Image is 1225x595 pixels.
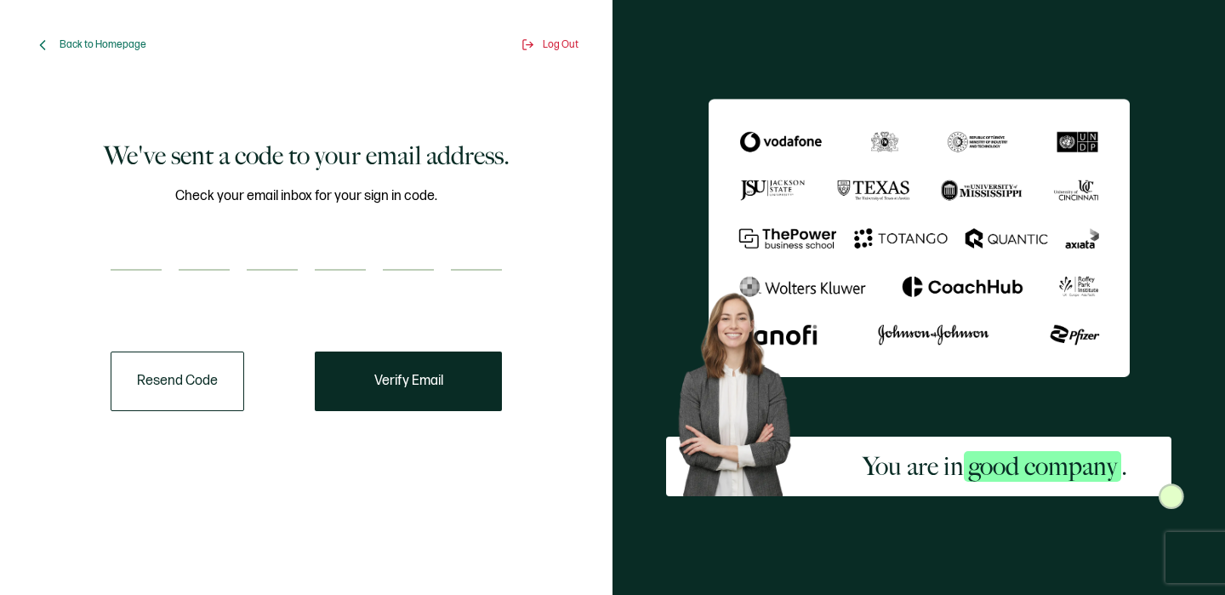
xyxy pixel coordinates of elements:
img: Sertifier We've sent a code to your email address. [709,99,1130,376]
button: Verify Email [315,352,502,411]
span: Back to Homepage [60,38,146,51]
button: Resend Code [111,352,244,411]
span: good company [964,451,1121,482]
span: Check your email inbox for your sign in code. [175,186,437,207]
img: Sertifier Signup [1159,483,1184,509]
h2: You are in . [863,449,1127,483]
span: Verify Email [374,375,443,388]
img: Sertifier Signup - You are in <span class="strong-h">good company</span>. Hero [666,283,818,495]
h1: We've sent a code to your email address. [104,139,510,173]
span: Log Out [543,38,578,51]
